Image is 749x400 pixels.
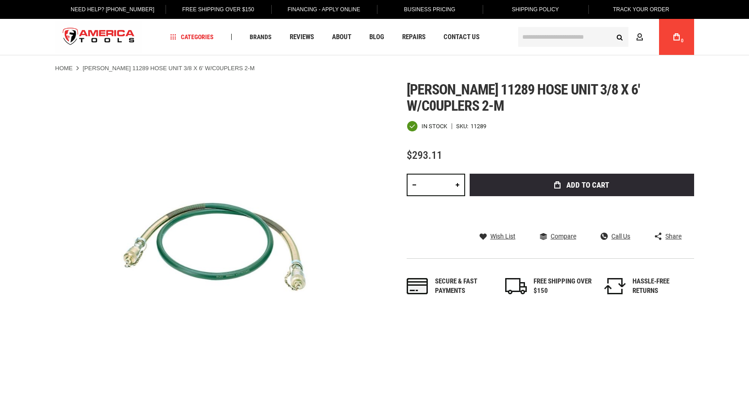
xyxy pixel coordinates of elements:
[566,181,609,189] span: Add to Cart
[512,6,559,13] span: Shipping Policy
[668,19,685,55] a: 0
[407,149,442,162] span: $293.11
[665,233,682,239] span: Share
[604,278,626,294] img: returns
[471,123,486,129] div: 11289
[369,34,384,40] span: Blog
[328,31,355,43] a: About
[468,199,696,225] iframe: Secure express checkout frame
[407,278,428,294] img: payments
[611,28,628,45] button: Search
[332,34,351,40] span: About
[444,34,480,40] span: Contact Us
[480,232,516,240] a: Wish List
[534,277,592,296] div: FREE SHIPPING OVER $150
[55,20,143,54] img: America Tools
[681,38,684,43] span: 0
[601,232,630,240] a: Call Us
[166,31,218,43] a: Categories
[170,34,214,40] span: Categories
[250,34,272,40] span: Brands
[402,34,426,40] span: Repairs
[246,31,276,43] a: Brands
[551,233,576,239] span: Compare
[286,31,318,43] a: Reviews
[407,81,640,114] span: [PERSON_NAME] 11289 hose unit 3/8 x 6' w/c0uplers 2-m
[407,121,447,132] div: Availability
[290,34,314,40] span: Reviews
[611,233,630,239] span: Call Us
[365,31,388,43] a: Blog
[55,64,73,72] a: Home
[456,123,471,129] strong: SKU
[83,65,255,72] strong: [PERSON_NAME] 11289 HOSE UNIT 3/8 x 6' W/C0UPLERS 2-M
[55,20,143,54] a: store logo
[540,232,576,240] a: Compare
[422,123,447,129] span: In stock
[490,233,516,239] span: Wish List
[398,31,430,43] a: Repairs
[440,31,484,43] a: Contact Us
[505,278,527,294] img: shipping
[470,174,694,196] button: Add to Cart
[632,277,691,296] div: HASSLE-FREE RETURNS
[435,277,493,296] div: Secure & fast payments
